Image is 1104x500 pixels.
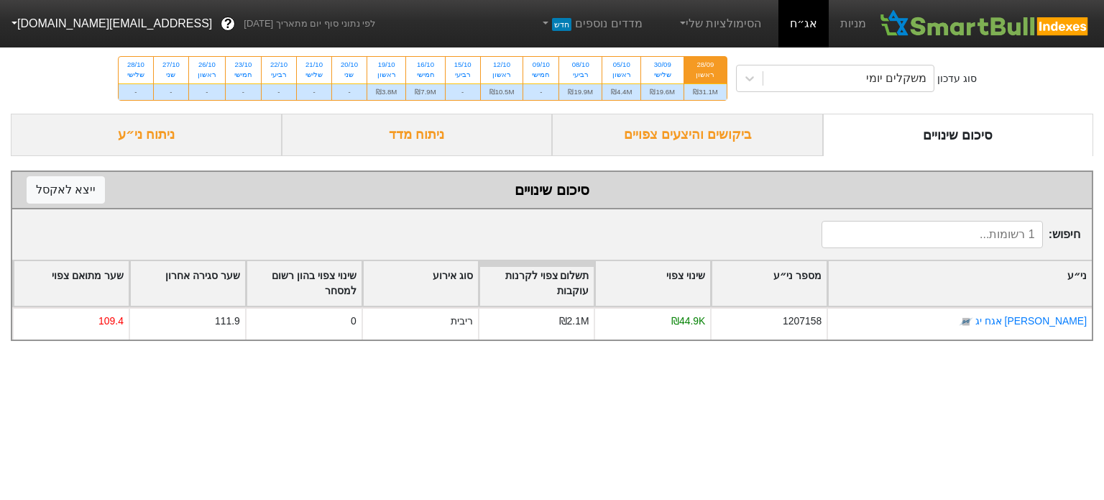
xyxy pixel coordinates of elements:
[282,114,553,156] div: ניתוח מדד
[822,221,1080,248] span: חיפוש :
[975,315,1087,327] a: [PERSON_NAME] אגח יג
[198,60,216,70] div: 26/10
[611,60,632,70] div: 05/10
[262,83,296,100] div: -
[671,9,768,38] a: הסימולציות שלי
[559,83,602,100] div: ₪19.9M
[367,83,405,100] div: ₪3.8M
[552,114,823,156] div: ביקושים והיצעים צפויים
[534,9,648,38] a: מדדים נוספיםחדש
[270,70,287,80] div: רביעי
[866,70,926,87] div: משקלים יומי
[415,60,436,70] div: 16/10
[189,83,225,100] div: -
[828,261,1092,306] div: Toggle SortBy
[234,60,252,70] div: 23/10
[162,70,180,80] div: שני
[822,221,1042,248] input: 1 רשומות...
[559,314,589,329] div: ₪2.1M
[523,83,558,100] div: -
[297,83,331,100] div: -
[783,314,822,329] div: 1207158
[959,314,973,329] img: tase link
[532,60,550,70] div: 09/10
[446,83,480,100] div: -
[332,83,367,100] div: -
[552,18,571,31] span: חדש
[641,83,684,100] div: ₪19.6M
[406,83,444,100] div: ₪7.9M
[376,60,397,70] div: 19/10
[602,83,640,100] div: ₪4.4M
[376,70,397,80] div: ראשון
[305,70,323,80] div: שלישי
[532,70,550,80] div: חמישי
[568,70,593,80] div: רביעי
[454,70,471,80] div: רביעי
[415,70,436,80] div: חמישי
[27,179,1077,201] div: סיכום שינויים
[234,70,252,80] div: חמישי
[595,261,710,306] div: Toggle SortBy
[568,60,593,70] div: 08/10
[119,83,153,100] div: -
[130,261,245,306] div: Toggle SortBy
[684,83,727,100] div: ₪31.1M
[244,17,375,31] span: לפי נתוני סוף יום מתאריך [DATE]
[247,261,362,306] div: Toggle SortBy
[154,83,188,100] div: -
[650,60,675,70] div: 30/09
[481,83,523,100] div: ₪10.5M
[127,70,144,80] div: שלישי
[671,314,705,329] div: ₪44.9K
[215,314,240,329] div: 111.9
[363,261,478,306] div: Toggle SortBy
[341,70,358,80] div: שני
[14,261,129,306] div: Toggle SortBy
[878,9,1092,38] img: SmartBull
[693,60,718,70] div: 28/09
[712,261,827,306] div: Toggle SortBy
[650,70,675,80] div: שלישי
[305,60,323,70] div: 21/10
[351,314,356,329] div: 0
[611,70,632,80] div: ראשון
[489,70,515,80] div: ראשון
[341,60,358,70] div: 20/10
[27,176,105,204] button: ייצא לאקסל
[693,70,718,80] div: ראשון
[489,60,515,70] div: 12/10
[937,71,977,86] div: סוג עדכון
[11,114,282,156] div: ניתוח ני״ע
[823,114,1094,156] div: סיכום שינויים
[451,314,473,329] div: ריבית
[270,60,287,70] div: 22/10
[198,70,216,80] div: ראשון
[226,83,261,100] div: -
[98,314,124,329] div: 109.4
[162,60,180,70] div: 27/10
[454,60,471,70] div: 15/10
[224,14,232,34] span: ?
[127,60,144,70] div: 28/10
[479,261,594,306] div: Toggle SortBy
